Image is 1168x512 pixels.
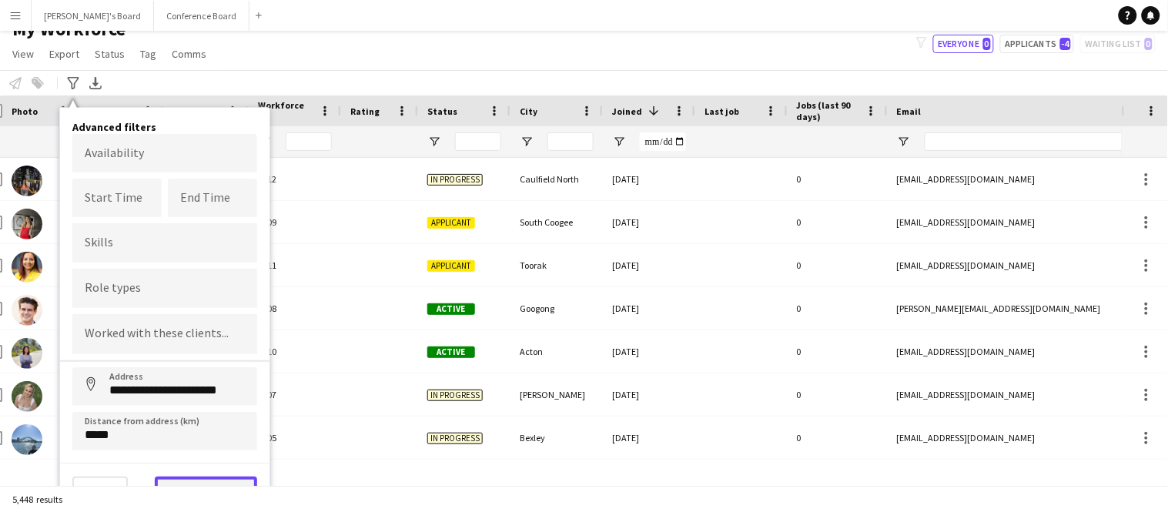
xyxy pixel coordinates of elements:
input: Type to search skills... [85,236,245,250]
span: Last Name [173,105,219,117]
img: reshma rejukumar [12,166,42,196]
div: 0 [788,373,888,416]
div: 5505 [249,417,341,459]
div: 5508 [249,287,341,330]
div: Acton [510,330,603,373]
div: [DATE] [603,244,695,286]
span: Rating [350,105,380,117]
span: Status [427,105,457,117]
button: Clear [72,477,128,507]
button: Open Filter Menu [427,135,441,149]
img: Gwendoline Pellerin [12,424,42,455]
input: Workforce ID Filter Input [286,132,332,151]
div: 0 [788,201,888,243]
span: Email [897,105,922,117]
span: 0 [983,38,991,50]
span: In progress [427,390,483,401]
span: Active [427,346,475,358]
span: Jobs (last 90 days) [797,99,860,122]
span: Tag [140,47,156,61]
div: [DATE] [603,287,695,330]
div: 0 [788,417,888,459]
span: Applicant [427,217,475,229]
button: Open Filter Menu [897,135,911,149]
div: Bexley [510,417,603,459]
div: 5511 [249,244,341,286]
button: View results [155,477,257,507]
button: Applicants-4 [1000,35,1074,53]
span: Comms [172,47,206,61]
a: Comms [166,44,213,64]
div: 0 [788,287,888,330]
span: Export [49,47,79,61]
button: Open Filter Menu [612,135,626,149]
a: Status [89,44,131,64]
img: Marissa Clemence [12,209,42,239]
span: Active [427,303,475,315]
div: 0 [788,244,888,286]
div: 5512 [249,158,341,200]
img: Nataly Sanabria Pemberty [12,252,42,283]
div: Caulfield North [510,158,603,200]
div: 0 [788,330,888,373]
img: Sam Branch [12,295,42,326]
a: View [6,44,40,64]
div: [DATE] [603,417,695,459]
span: Last job [704,105,739,117]
span: Photo [12,105,38,117]
button: Open Filter Menu [520,135,534,149]
input: Type to search clients... [85,327,245,341]
h4: Advanced filters [72,120,257,134]
app-action-btn: Export XLSX [86,74,105,92]
div: 0 [788,158,888,200]
button: Everyone0 [933,35,994,53]
img: Carla Maria Katrina Azas [12,381,42,412]
a: Tag [134,44,162,64]
span: Applicant [427,260,475,272]
div: 5510 [249,330,341,373]
div: 5507 [249,373,341,416]
div: [DATE] [603,201,695,243]
span: City [520,105,537,117]
span: View [12,47,34,61]
div: Googong [510,287,603,330]
app-action-btn: Advanced filters [64,74,82,92]
span: Workforce ID [258,99,313,122]
a: Export [43,44,85,64]
span: In progress [427,174,483,186]
span: Joined [612,105,642,117]
input: City Filter Input [547,132,594,151]
div: South Coogee [510,201,603,243]
div: [DATE] [603,330,695,373]
span: -4 [1060,38,1071,50]
span: First Name [89,105,136,117]
div: [PERSON_NAME] [510,373,603,416]
button: [PERSON_NAME]'s Board [32,1,154,31]
span: In progress [427,433,483,444]
input: Type to search role types... [85,282,245,296]
div: Toorak [510,244,603,286]
button: Conference Board [154,1,249,31]
img: Su San [12,338,42,369]
input: Status Filter Input [455,132,501,151]
div: 5509 [249,201,341,243]
span: Status [95,47,125,61]
div: [DATE] [603,158,695,200]
div: [DATE] [603,373,695,416]
input: Joined Filter Input [640,132,686,151]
